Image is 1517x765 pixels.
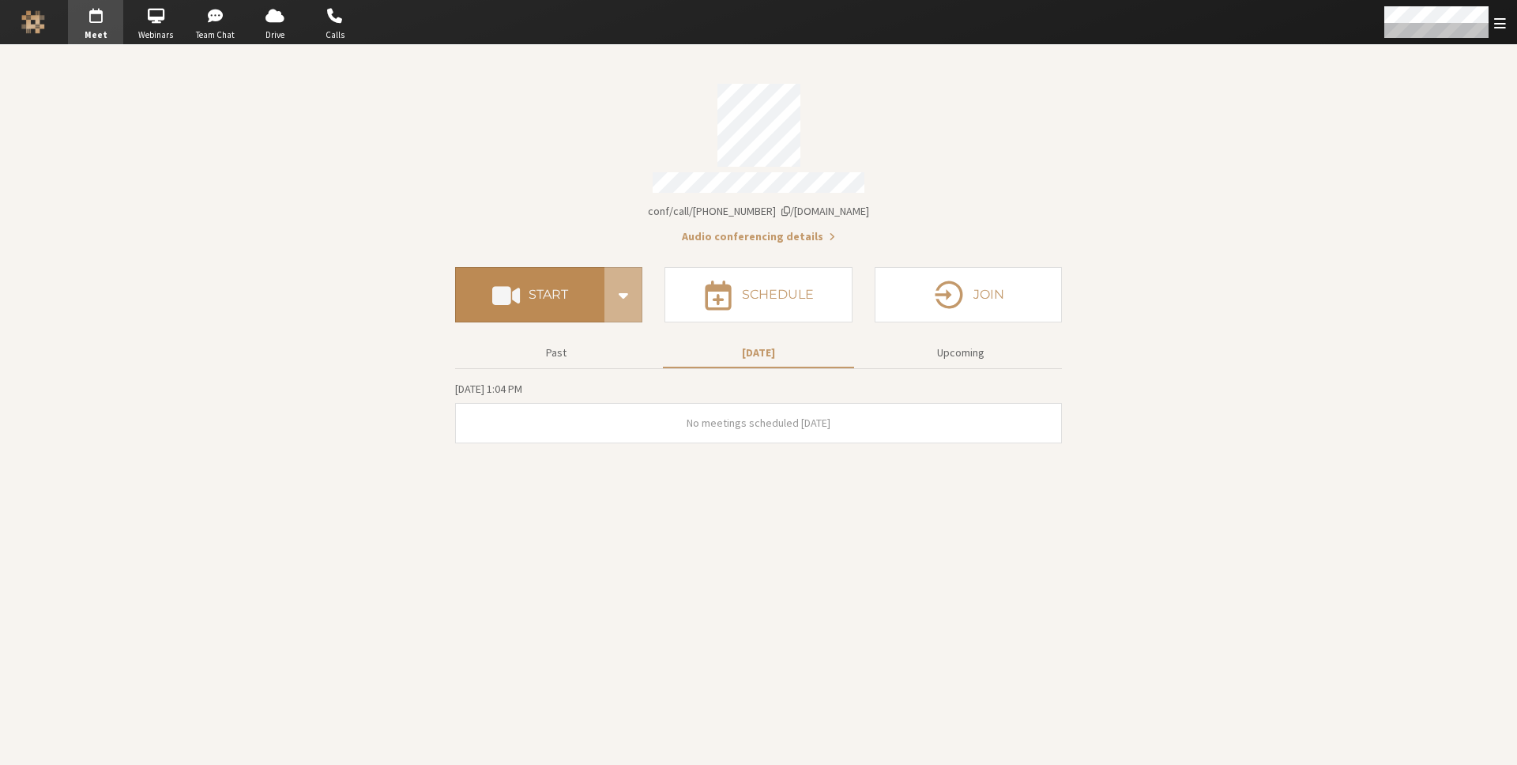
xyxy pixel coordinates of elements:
[21,10,45,34] img: Iotum
[687,416,830,430] span: No meetings scheduled [DATE]
[455,267,604,322] button: Start
[461,339,652,367] button: Past
[865,339,1056,367] button: Upcoming
[648,204,869,218] span: Copy my meeting room link
[682,228,835,245] button: Audio conferencing details
[307,28,363,42] span: Calls
[188,28,243,42] span: Team Chat
[648,203,869,220] button: Copy my meeting room linkCopy my meeting room link
[664,267,852,322] button: Schedule
[455,380,1062,443] section: Today's Meetings
[529,288,568,301] h4: Start
[875,267,1062,322] button: Join
[455,382,522,396] span: [DATE] 1:04 PM
[973,288,1004,301] h4: Join
[742,288,814,301] h4: Schedule
[604,267,642,322] div: Start conference options
[247,28,303,42] span: Drive
[128,28,183,42] span: Webinars
[455,73,1062,245] section: Account details
[663,339,854,367] button: [DATE]
[1477,724,1505,754] iframe: Chat
[68,28,123,42] span: Meet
